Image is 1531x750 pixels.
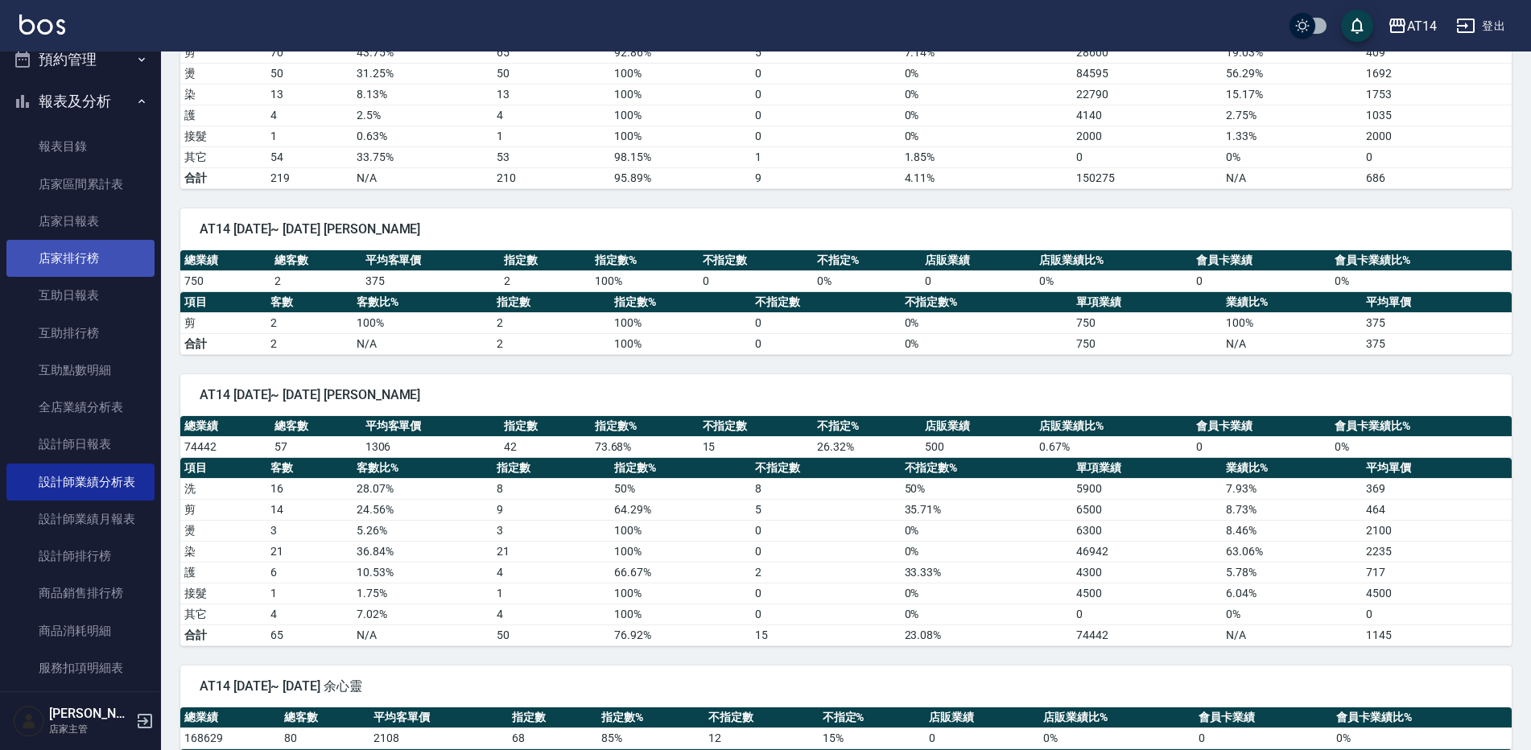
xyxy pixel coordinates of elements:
[180,270,270,291] td: 750
[6,501,155,538] a: 設計師業績月報表
[610,458,750,479] th: 指定數%
[610,167,750,188] td: 95.89%
[1222,167,1362,188] td: N/A
[180,292,266,313] th: 項目
[901,499,1073,520] td: 35.71 %
[1072,126,1222,146] td: 2000
[1072,499,1222,520] td: 6500
[1222,84,1362,105] td: 15.17 %
[1222,583,1362,604] td: 6.04 %
[500,416,590,437] th: 指定數
[180,250,270,271] th: 總業績
[180,312,266,333] td: 剪
[1072,583,1222,604] td: 4500
[6,649,155,686] a: 服務扣項明細表
[751,520,901,541] td: 0
[180,146,266,167] td: 其它
[901,520,1073,541] td: 0 %
[353,333,493,354] td: N/A
[1362,624,1512,645] td: 1145
[921,270,1036,291] td: 0
[921,436,1036,457] td: 500
[493,583,610,604] td: 1
[1222,333,1362,354] td: N/A
[1362,167,1512,188] td: 686
[1072,146,1222,167] td: 0
[901,84,1073,105] td: 0 %
[1035,436,1191,457] td: 0.67 %
[369,707,507,728] th: 平均客單價
[1072,562,1222,583] td: 4300
[1332,707,1512,728] th: 會員卡業績比%
[901,42,1073,63] td: 7.14 %
[353,167,493,188] td: N/A
[1072,84,1222,105] td: 22790
[699,270,814,291] td: 0
[1035,416,1191,437] th: 店販業績比%
[266,42,353,63] td: 70
[13,705,45,737] img: Person
[699,436,814,457] td: 15
[493,126,610,146] td: 1
[266,624,353,645] td: 65
[180,416,1512,458] table: a dense table
[1222,42,1362,63] td: 19.03 %
[180,520,266,541] td: 燙
[901,126,1073,146] td: 0 %
[1407,16,1437,36] div: AT14
[1362,562,1512,583] td: 717
[6,389,155,426] a: 全店業績分析表
[353,499,493,520] td: 24.56 %
[901,541,1073,562] td: 0 %
[266,312,353,333] td: 2
[180,333,266,354] td: 合計
[813,250,921,271] th: 不指定%
[266,333,353,354] td: 2
[1362,292,1512,313] th: 平均單價
[180,541,266,562] td: 染
[610,624,750,645] td: 76.92%
[1192,270,1331,291] td: 0
[369,727,507,748] td: 2108
[493,84,610,105] td: 13
[901,458,1073,479] th: 不指定數%
[180,707,1512,749] table: a dense table
[361,250,501,271] th: 平均客單價
[1195,727,1332,748] td: 0
[1222,126,1362,146] td: 1.33 %
[591,270,699,291] td: 100 %
[266,562,353,583] td: 6
[180,105,266,126] td: 護
[751,562,901,583] td: 2
[1362,146,1512,167] td: 0
[751,42,901,63] td: 5
[266,84,353,105] td: 13
[180,562,266,583] td: 護
[1362,604,1512,624] td: 0
[813,436,921,457] td: 26.32 %
[751,167,901,188] td: 9
[6,315,155,352] a: 互助排行榜
[1222,146,1362,167] td: 0 %
[1331,270,1512,291] td: 0 %
[180,624,266,645] td: 合計
[610,583,750,604] td: 100 %
[610,84,750,105] td: 100 %
[493,604,610,624] td: 4
[353,541,493,562] td: 36.84 %
[1381,10,1443,43] button: AT14
[610,146,750,167] td: 98.15 %
[751,624,901,645] td: 15
[493,458,610,479] th: 指定數
[901,624,1073,645] td: 23.08%
[180,1,1512,189] table: a dense table
[751,499,901,520] td: 5
[361,416,501,437] th: 平均客單價
[266,63,353,84] td: 50
[1362,312,1512,333] td: 375
[1450,11,1512,41] button: 登出
[1362,63,1512,84] td: 1692
[270,270,361,291] td: 2
[6,575,155,612] a: 商品銷售排行榜
[353,42,493,63] td: 43.75 %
